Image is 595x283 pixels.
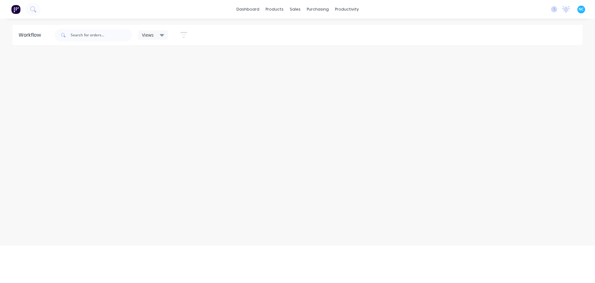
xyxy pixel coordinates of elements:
input: Search for orders... [71,29,132,41]
div: productivity [332,5,362,14]
div: Workflow [19,31,44,39]
div: sales [287,5,304,14]
a: dashboard [233,5,262,14]
span: Views [142,32,154,38]
div: purchasing [304,5,332,14]
div: products [262,5,287,14]
img: Factory [11,5,20,14]
span: NC [579,7,584,12]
